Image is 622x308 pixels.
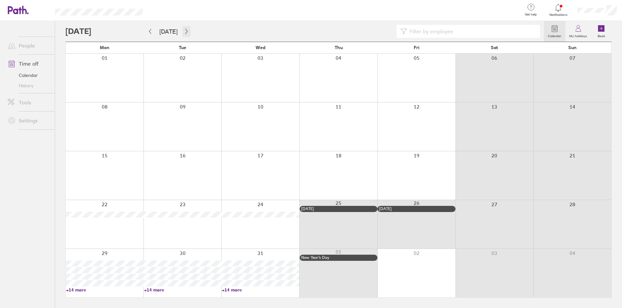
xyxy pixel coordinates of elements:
[3,57,55,70] a: Time off
[565,21,591,42] a: My holidays
[568,45,577,50] span: Sun
[335,45,343,50] span: Thu
[3,96,55,109] a: Tools
[591,21,612,42] a: Book
[256,45,265,50] span: Wed
[548,13,569,17] span: Notifications
[3,70,55,80] a: Calendar
[154,26,183,37] button: [DATE]
[548,3,569,17] a: Notifications
[222,287,299,293] a: +14 more
[179,45,186,50] span: Tue
[301,207,376,211] div: [DATE]
[491,45,498,50] span: Sat
[100,45,109,50] span: Mon
[407,25,536,37] input: Filter by employee
[520,13,541,16] span: Get help
[544,32,565,38] label: Calendar
[301,255,376,260] div: New Year’s Day
[3,39,55,52] a: People
[594,32,609,38] label: Book
[3,80,55,91] a: History
[144,287,222,293] a: +14 more
[414,45,420,50] span: Fri
[379,207,454,211] div: [DATE]
[544,21,565,42] a: Calendar
[3,114,55,127] a: Settings
[565,32,591,38] label: My holidays
[66,287,144,293] a: +14 more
